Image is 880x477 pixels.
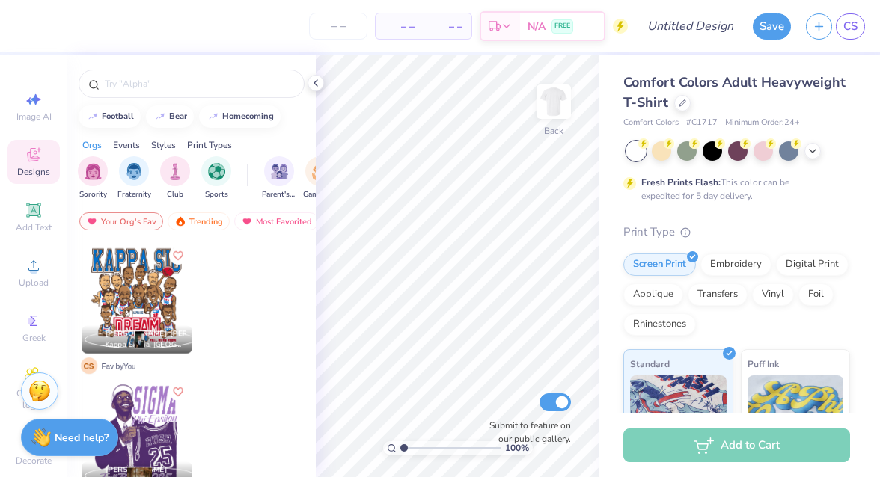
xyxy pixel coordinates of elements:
[22,332,46,344] span: Greek
[169,247,187,265] button: Like
[528,19,546,34] span: N/A
[85,163,102,180] img: Sorority Image
[169,383,187,401] button: Like
[16,455,52,467] span: Decorate
[205,189,228,200] span: Sports
[103,76,295,91] input: Try "Alpha"
[167,163,183,180] img: Club Image
[154,112,166,121] img: trend_line.gif
[262,156,296,200] div: filter for Parent's Weekend
[700,253,771,276] div: Embroidery
[725,117,800,129] span: Minimum Order: 24 +
[303,189,337,200] span: Game Day
[433,19,462,34] span: – –
[234,212,319,230] div: Most Favorited
[79,212,163,230] div: Your Org's Fav
[641,176,825,203] div: This color can be expedited for 5 day delivery.
[102,112,134,120] div: football
[87,112,99,121] img: trend_line.gif
[262,156,296,200] button: filter button
[262,189,296,200] span: Parent's Weekend
[641,176,721,188] strong: Fresh Prints Flash:
[16,111,52,123] span: Image AI
[222,112,274,120] div: homecoming
[79,105,141,128] button: football
[86,216,98,227] img: most_fav.gif
[102,360,136,372] span: Fav by You
[630,356,670,372] span: Standard
[117,156,151,200] button: filter button
[207,112,219,121] img: trend_line.gif
[208,163,225,180] img: Sports Image
[623,73,846,111] span: Comfort Colors Adult Heavyweight T-Shirt
[16,221,52,233] span: Add Text
[752,283,794,306] div: Vinyl
[169,112,187,120] div: bear
[117,189,151,200] span: Fraternity
[312,163,329,180] img: Game Day Image
[106,339,186,351] span: Kappa Sigma, [GEOGRAPHIC_DATA][US_STATE]
[106,328,232,339] span: [PERSON_NAME] [PERSON_NAME]
[623,283,683,306] div: Applique
[630,375,727,450] img: Standard
[385,19,415,34] span: – –
[623,253,696,276] div: Screen Print
[174,216,186,227] img: trending.gif
[78,156,108,200] div: filter for Sorority
[199,105,281,128] button: homecoming
[160,156,190,200] div: filter for Club
[623,224,850,241] div: Print Type
[539,87,569,117] img: Back
[303,156,337,200] button: filter button
[748,375,844,450] img: Puff Ink
[113,138,140,152] div: Events
[168,212,230,230] div: Trending
[78,156,108,200] button: filter button
[167,189,183,200] span: Club
[7,387,60,411] span: Clipart & logos
[836,13,865,40] a: CS
[82,138,102,152] div: Orgs
[481,419,571,446] label: Submit to feature on our public gallery.
[748,356,779,372] span: Puff Ink
[544,124,563,138] div: Back
[303,156,337,200] div: filter for Game Day
[798,283,834,306] div: Foil
[146,105,194,128] button: bear
[241,216,253,227] img: most_fav.gif
[623,313,696,336] div: Rhinestones
[623,117,679,129] span: Comfort Colors
[776,253,849,276] div: Digital Print
[843,18,858,35] span: CS
[19,277,49,289] span: Upload
[201,156,231,200] div: filter for Sports
[201,156,231,200] button: filter button
[309,13,367,40] input: – –
[635,11,745,41] input: Untitled Design
[126,163,142,180] img: Fraternity Image
[79,189,107,200] span: Sorority
[81,357,97,374] span: C S
[271,163,288,180] img: Parent's Weekend Image
[106,464,168,475] span: [PERSON_NAME]
[187,138,232,152] div: Print Types
[117,156,151,200] div: filter for Fraternity
[688,283,748,306] div: Transfers
[505,441,529,455] span: 100 %
[55,431,109,445] strong: Need help?
[17,166,50,178] span: Designs
[160,156,190,200] button: filter button
[151,138,176,152] div: Styles
[686,117,718,129] span: # C1717
[554,21,570,31] span: FREE
[753,13,791,40] button: Save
